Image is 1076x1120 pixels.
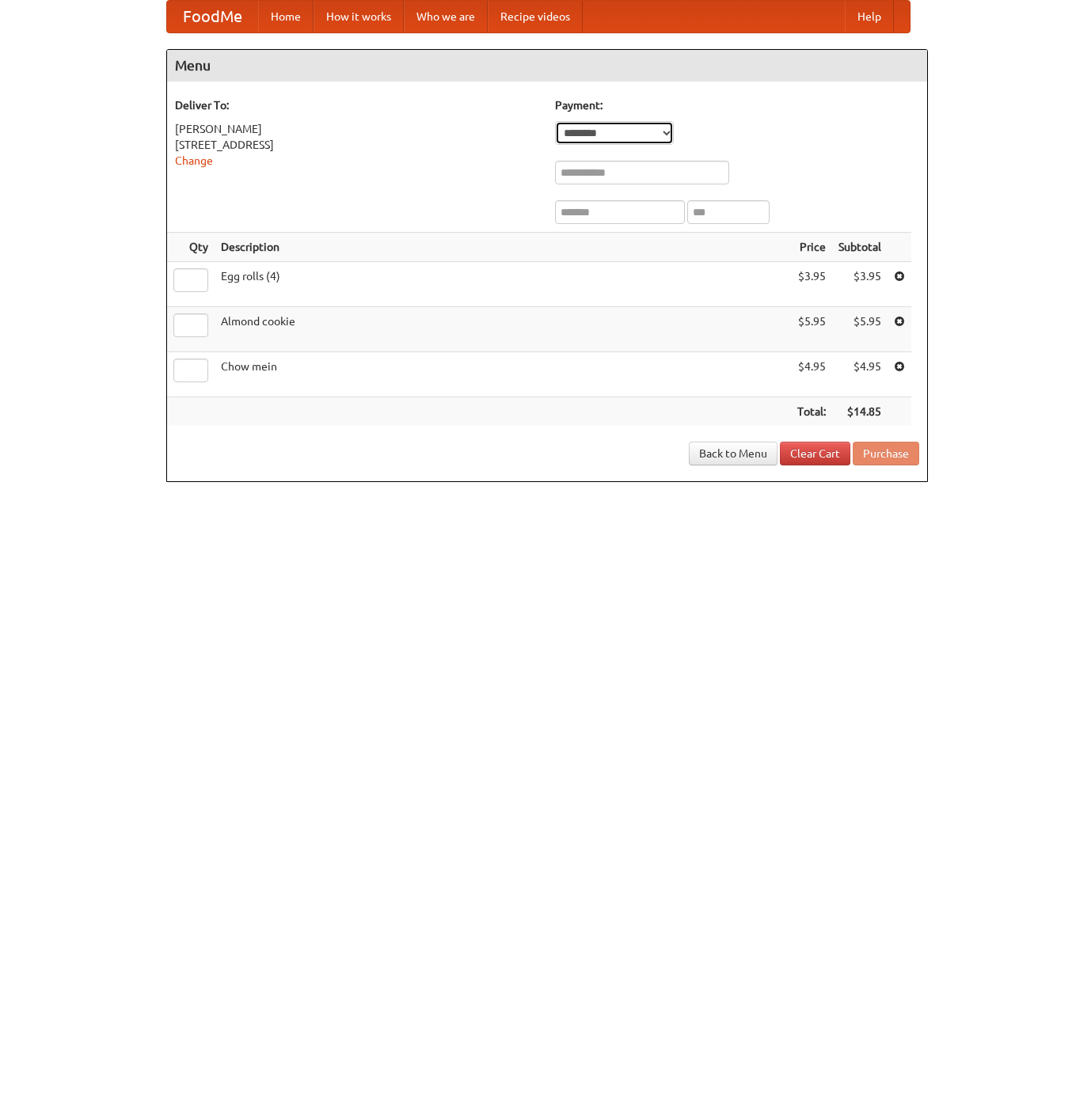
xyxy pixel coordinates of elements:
a: Recipe videos [488,1,583,32]
h4: Menu [167,50,927,82]
a: Help [845,1,894,32]
th: $14.85 [832,397,888,427]
div: [PERSON_NAME] [175,121,539,137]
td: Almond cookie [215,307,791,352]
button: Purchase [853,442,919,465]
th: Price [791,233,832,262]
td: Egg rolls (4) [215,262,791,307]
td: $3.95 [832,262,888,307]
a: Change [175,154,213,167]
td: $4.95 [791,352,832,397]
th: Description [215,233,791,262]
a: FoodMe [167,1,258,32]
td: $4.95 [832,352,888,397]
h5: Payment: [555,97,919,113]
a: Who we are [404,1,488,32]
th: Qty [167,233,215,262]
td: $3.95 [791,262,832,307]
a: Home [258,1,314,32]
td: Chow mein [215,352,791,397]
th: Subtotal [832,233,888,262]
th: Total: [791,397,832,427]
td: $5.95 [832,307,888,352]
a: Clear Cart [780,442,850,465]
h5: Deliver To: [175,97,539,113]
td: $5.95 [791,307,832,352]
a: How it works [314,1,404,32]
a: Back to Menu [689,442,778,465]
div: [STREET_ADDRESS] [175,137,539,153]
